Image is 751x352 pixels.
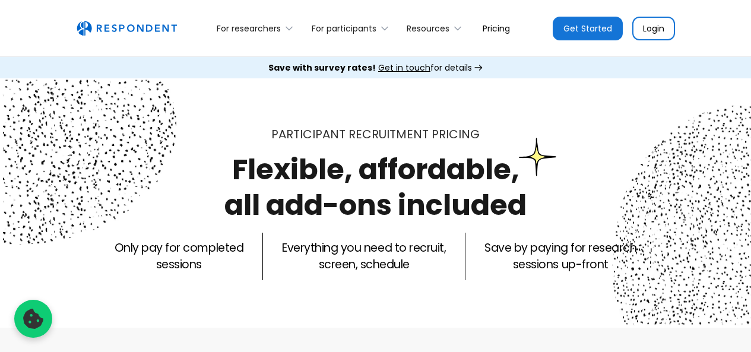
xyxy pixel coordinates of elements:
[282,240,446,273] p: Everything you need to recruit, screen, schedule
[210,14,305,42] div: For researchers
[268,62,376,74] strong: Save with survey rates!
[115,240,243,273] p: Only pay for completed sessions
[378,62,430,74] span: Get in touch
[77,21,177,36] a: home
[77,21,177,36] img: Untitled UI logotext
[271,126,429,142] span: Participant recruitment
[400,14,473,42] div: Resources
[407,23,449,34] div: Resources
[224,150,527,225] h1: Flexible, affordable, all add-ons included
[553,17,623,40] a: Get Started
[268,62,472,74] div: for details
[473,14,519,42] a: Pricing
[312,23,376,34] div: For participants
[632,17,675,40] a: Login
[432,126,480,142] span: PRICING
[484,240,636,273] p: Save by paying for research sessions up-front
[305,14,400,42] div: For participants
[217,23,281,34] div: For researchers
